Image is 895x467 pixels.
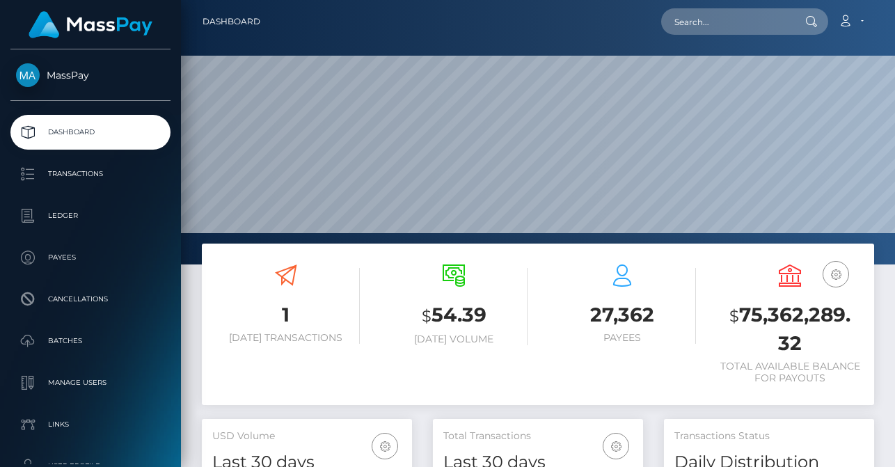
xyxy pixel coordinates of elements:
a: Cancellations [10,282,171,317]
h6: Total Available Balance for Payouts [717,361,864,384]
small: $ [729,306,739,326]
a: Transactions [10,157,171,191]
p: Manage Users [16,372,165,393]
p: Links [16,414,165,435]
a: Dashboard [10,115,171,150]
img: MassPay [16,63,40,87]
h3: 27,362 [548,301,696,329]
h5: USD Volume [212,429,402,443]
h3: 54.39 [381,301,528,330]
p: Dashboard [16,122,165,143]
h6: Payees [548,332,696,344]
p: Payees [16,247,165,268]
a: Payees [10,240,171,275]
h3: 1 [212,301,360,329]
a: Links [10,407,171,442]
p: Ledger [16,205,165,226]
input: Search... [661,8,792,35]
a: Batches [10,324,171,358]
a: Ledger [10,198,171,233]
p: Transactions [16,164,165,184]
h6: [DATE] Transactions [212,332,360,344]
a: Dashboard [203,7,260,36]
small: $ [422,306,431,326]
span: MassPay [10,69,171,81]
h3: 75,362,289.32 [717,301,864,357]
h5: Total Transactions [443,429,633,443]
p: Batches [16,331,165,351]
p: Cancellations [16,289,165,310]
h5: Transactions Status [674,429,864,443]
h6: [DATE] Volume [381,333,528,345]
a: Manage Users [10,365,171,400]
img: MassPay Logo [29,11,152,38]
